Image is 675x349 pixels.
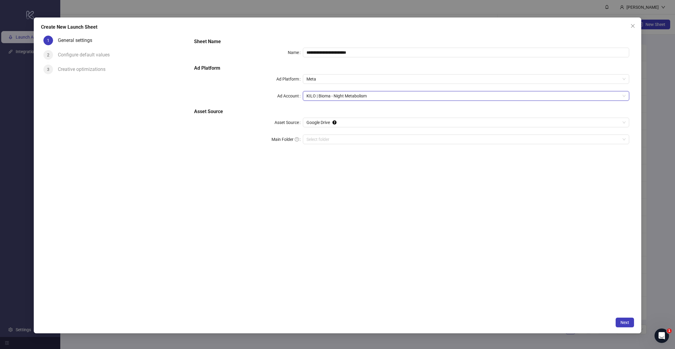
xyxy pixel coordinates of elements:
span: Google Drive [306,118,626,127]
label: Ad Platform [276,74,303,84]
div: General settings [58,36,97,45]
h5: Asset Source [194,108,629,115]
span: close [630,24,635,28]
span: Next [620,320,629,325]
span: question-circle [295,137,299,141]
h5: Ad Platform [194,65,629,72]
div: Creative optimizations [58,65,110,74]
button: Close [628,21,638,31]
div: Tooltip anchor [332,120,337,125]
label: Main Folder [272,135,303,144]
button: Next [616,318,634,327]
span: 1 [47,38,49,43]
label: Name [288,48,303,57]
div: Create New Launch Sheet [41,24,634,31]
iframe: Intercom live chat [655,328,669,343]
h5: Sheet Name [194,38,629,45]
span: 3 [47,67,49,72]
input: Name [303,48,629,57]
label: Ad Account [277,91,303,101]
span: KILO | Bioma - Night Metabolism [306,91,626,100]
span: Meta [306,75,626,84]
span: 1 [667,328,672,333]
div: Configure default values [58,50,115,60]
span: 2 [47,52,49,57]
label: Asset Source [275,118,303,127]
